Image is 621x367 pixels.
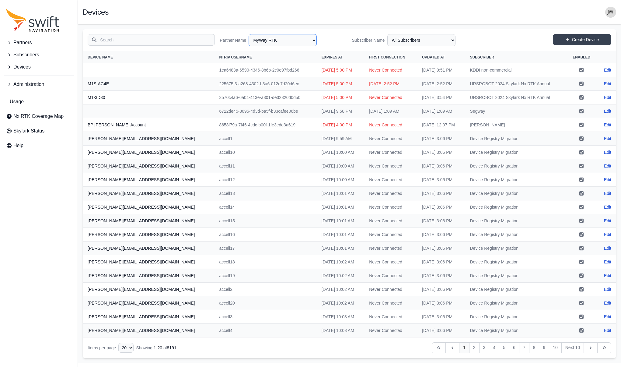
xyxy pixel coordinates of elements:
td: [DATE] 10:02 AM [317,269,364,283]
a: Edit [604,286,611,292]
td: Device Registry Migration [465,324,566,337]
td: Device Registry Migration [465,310,566,324]
a: 5 [499,342,509,353]
th: [PERSON_NAME][EMAIL_ADDRESS][DOMAIN_NAME] [83,242,214,255]
td: Device Registry Migration [465,283,566,296]
a: Edit [604,190,611,196]
td: [DATE] 9:51 PM [417,63,465,77]
td: [DATE] 3:06 PM [417,200,465,214]
th: M1-3D30 [83,91,214,104]
td: Never Connected [364,118,417,132]
a: Edit [604,136,611,142]
a: Edit [604,204,611,210]
span: Devices [13,63,31,71]
td: accell3 [214,310,316,324]
td: accell11 [214,159,316,173]
a: 7 [519,342,529,353]
a: 4 [489,342,499,353]
th: [PERSON_NAME][EMAIL_ADDRESS][DOMAIN_NAME] [83,296,214,310]
td: [DATE] 3:06 PM [417,187,465,200]
span: Subscribers [13,51,39,58]
th: [PERSON_NAME][EMAIL_ADDRESS][DOMAIN_NAME] [83,214,214,228]
td: 6722de45-8695-4d3d-ba5f-b33cafee06be [214,104,316,118]
td: [DATE] 5:00 PM [317,91,364,104]
a: Help [4,139,74,152]
td: [DATE] 1:09 AM [417,104,465,118]
td: URSROBOT 2024 Skylark Nx RTK Annual [465,77,566,91]
td: Never Connected [364,187,417,200]
td: [DATE] 3:54 PM [417,91,465,104]
td: accell16 [214,228,316,242]
th: [PERSON_NAME][EMAIL_ADDRESS][DOMAIN_NAME] [83,159,214,173]
a: Edit [604,245,611,251]
a: Edit [604,314,611,320]
td: [DATE] 10:02 AM [317,296,364,310]
th: [PERSON_NAME][EMAIL_ADDRESS][DOMAIN_NAME] [83,255,214,269]
a: Edit [604,122,611,128]
td: 225675f3-a268-4302-b3a6-012c7d20d6ec [214,77,316,91]
td: Device Registry Migration [465,228,566,242]
td: Device Registry Migration [465,296,566,310]
td: [DATE] 10:03 AM [317,310,364,324]
td: Never Connected [364,200,417,214]
td: Never Connected [364,132,417,146]
a: Edit [604,163,611,169]
a: Next 10 [561,342,584,353]
th: [PERSON_NAME][EMAIL_ADDRESS][DOMAIN_NAME] [83,310,214,324]
button: Administration [4,78,74,90]
td: Device Registry Migration [465,269,566,283]
a: Create Device [553,34,611,45]
th: NTRIP Username [214,51,316,63]
td: [DATE] 10:01 AM [317,200,364,214]
span: Administration [13,81,44,88]
span: Skylark Status [13,127,44,135]
td: Never Connected [364,228,417,242]
td: Never Connected [364,296,417,310]
select: Partner Name [249,34,317,46]
td: [DATE] 12:07 PM [417,118,465,132]
td: Device Registry Migration [465,200,566,214]
th: Device Name [83,51,214,63]
th: [PERSON_NAME][EMAIL_ADDRESS][DOMAIN_NAME] [83,200,214,214]
a: 8 [529,342,539,353]
td: Never Connected [364,283,417,296]
td: [DATE] 10:02 AM [317,283,364,296]
td: accell1 [214,132,316,146]
td: Device Registry Migration [465,187,566,200]
th: [PERSON_NAME][EMAIL_ADDRESS][DOMAIN_NAME] [83,269,214,283]
td: [DATE] 10:00 AM [317,146,364,159]
td: 1ea6483a-6590-4346-8b6b-2c0e97fbd266 [214,63,316,77]
td: accell12 [214,173,316,187]
th: [PERSON_NAME][EMAIL_ADDRESS][DOMAIN_NAME] [83,228,214,242]
td: [DATE] 10:00 AM [317,159,364,173]
a: Usage [4,96,74,108]
th: Enabled [566,51,597,63]
td: accell2 [214,283,316,296]
a: 3 [479,342,490,353]
a: Edit [604,231,611,238]
td: URSROBOT 2024 Skylark Nx RTK Annual [465,91,566,104]
td: Never Connected [364,242,417,255]
td: [DATE] 5:00 PM [317,63,364,77]
input: Search [88,34,215,46]
a: Edit [604,108,611,114]
td: [DATE] 3:06 PM [417,296,465,310]
span: 1 - 20 [154,345,162,350]
td: [DATE] 2:52 PM [417,77,465,91]
th: [PERSON_NAME][EMAIL_ADDRESS][DOMAIN_NAME] [83,324,214,337]
td: [DATE] 9:59 AM [317,132,364,146]
h1: Devices [83,9,109,16]
a: Edit [604,81,611,87]
a: Nx RTK Coverage Map [4,110,74,122]
td: [DATE] 10:00 AM [317,173,364,187]
th: [PERSON_NAME][EMAIL_ADDRESS][DOMAIN_NAME] [83,173,214,187]
td: accell15 [214,214,316,228]
span: 8191 [167,345,176,350]
td: [DATE] 10:01 AM [317,214,364,228]
span: Updated At [422,55,445,59]
td: [DATE] 5:00 PM [317,77,364,91]
td: [DATE] 3:06 PM [417,242,465,255]
td: [DATE] 3:06 PM [417,310,465,324]
td: Never Connected [364,324,417,337]
td: [DATE] 3:06 PM [417,132,465,146]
